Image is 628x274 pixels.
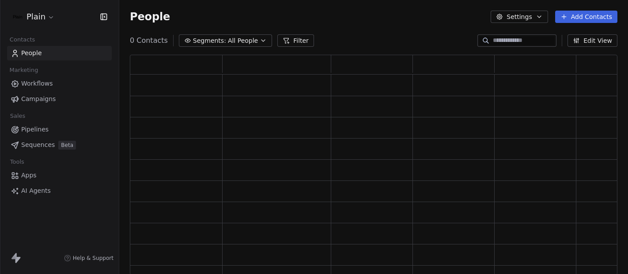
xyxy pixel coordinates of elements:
[26,11,45,23] span: Plain
[7,76,112,91] a: Workflows
[11,9,57,24] button: Plain
[73,255,113,262] span: Help & Support
[7,184,112,198] a: AI Agents
[21,49,42,58] span: People
[6,64,42,77] span: Marketing
[21,140,55,150] span: Sequences
[7,46,112,60] a: People
[58,141,76,150] span: Beta
[7,168,112,183] a: Apps
[130,10,170,23] span: People
[6,109,29,123] span: Sales
[193,36,226,45] span: Segments:
[555,11,617,23] button: Add Contacts
[21,171,37,180] span: Apps
[228,36,258,45] span: All People
[567,34,617,47] button: Edit View
[491,11,548,23] button: Settings
[21,125,49,134] span: Pipelines
[7,122,112,137] a: Pipelines
[277,34,314,47] button: Filter
[7,138,112,152] a: SequencesBeta
[21,186,51,195] span: AI Agents
[64,255,113,262] a: Help & Support
[7,92,112,106] a: Campaigns
[6,33,39,46] span: Contacts
[21,94,56,104] span: Campaigns
[12,11,23,22] img: Plain-Logo-Tile.png
[21,79,53,88] span: Workflows
[130,35,168,46] span: 0 Contacts
[6,155,28,169] span: Tools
